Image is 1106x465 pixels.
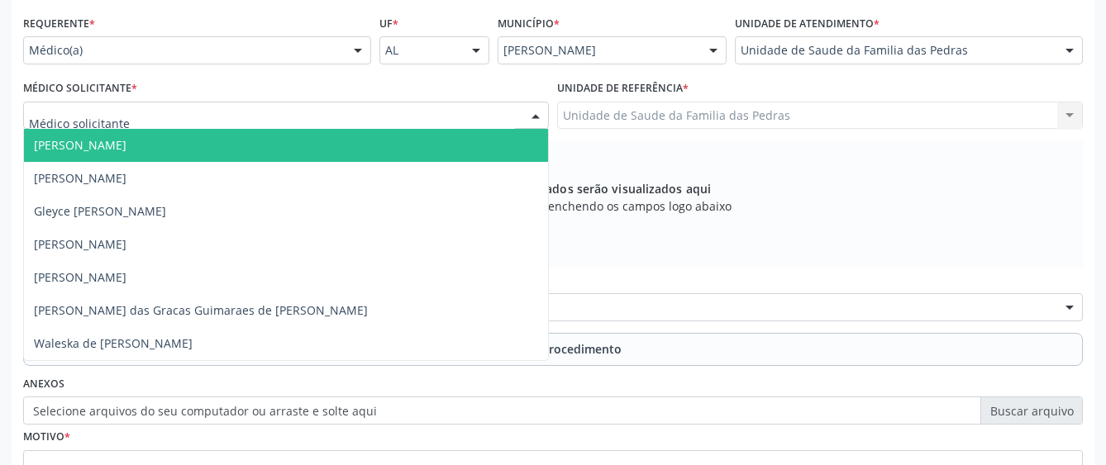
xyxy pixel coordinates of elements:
[34,137,126,153] span: [PERSON_NAME]
[34,203,166,219] span: Gleyce [PERSON_NAME]
[23,11,95,36] label: Requerente
[375,197,732,215] span: Adicione os procedimentos preenchendo os campos logo abaixo
[34,170,126,186] span: [PERSON_NAME]
[23,76,137,102] label: Médico Solicitante
[34,236,126,252] span: [PERSON_NAME]
[23,372,64,397] label: Anexos
[23,333,1083,366] button: Adicionar Procedimento
[379,11,398,36] label: UF
[503,42,693,59] span: [PERSON_NAME]
[498,11,560,36] label: Município
[557,76,689,102] label: Unidade de referência
[741,42,1049,59] span: Unidade de Saude da Familia das Pedras
[395,180,711,197] span: Os procedimentos adicionados serão visualizados aqui
[29,42,337,59] span: Médico(a)
[29,107,515,140] input: Médico solicitante
[735,11,880,36] label: Unidade de atendimento
[34,269,126,285] span: [PERSON_NAME]
[34,335,193,351] span: Waleska de [PERSON_NAME]
[34,302,368,318] span: [PERSON_NAME] das Gracas Guimaraes de [PERSON_NAME]
[385,42,456,59] span: AL
[484,340,622,358] span: Adicionar Procedimento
